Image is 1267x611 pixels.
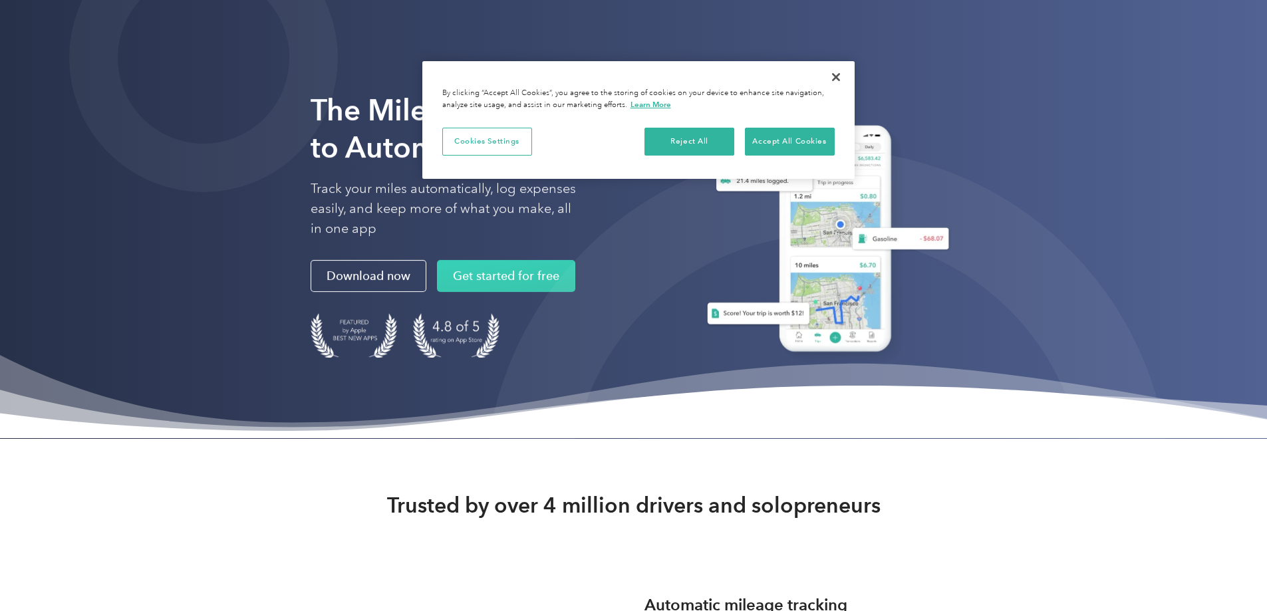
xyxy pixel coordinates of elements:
[644,128,734,156] button: Reject All
[387,492,881,519] strong: Trusted by over 4 million drivers and solopreneurs
[422,61,855,179] div: Privacy
[413,313,499,358] img: 4.9 out of 5 stars on the app store
[311,179,577,239] p: Track your miles automatically, log expenses easily, and keep more of what you make, all in one app
[437,260,575,292] a: Get started for free
[311,92,663,165] strong: The Mileage Tracking App to Automate Your Logs
[311,260,426,292] a: Download now
[311,313,397,358] img: Badge for Featured by Apple Best New Apps
[442,128,532,156] button: Cookies Settings
[821,62,851,92] button: Close
[422,61,855,179] div: Cookie banner
[442,88,835,111] div: By clicking “Accept All Cookies”, you agree to the storing of cookies on your device to enhance s...
[745,128,835,156] button: Accept All Cookies
[631,100,671,109] a: More information about your privacy, opens in a new tab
